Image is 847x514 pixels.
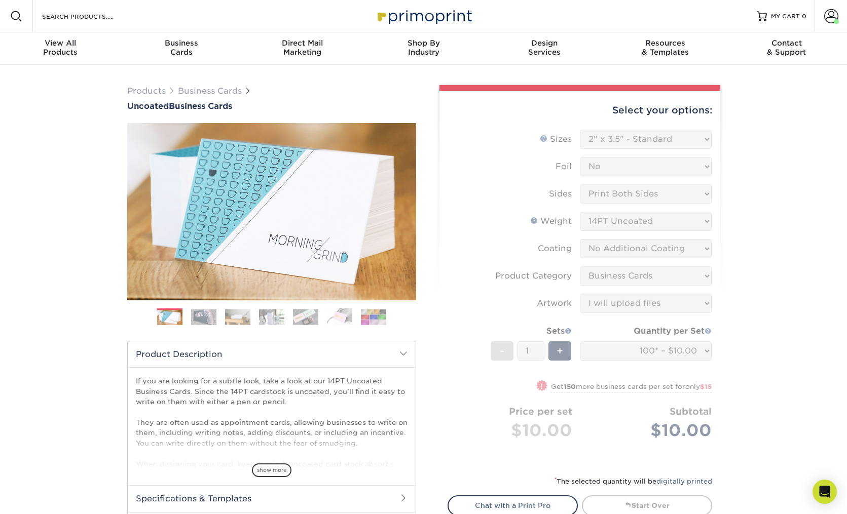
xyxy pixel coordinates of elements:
[128,341,416,367] h2: Product Description
[605,38,726,48] span: Resources
[191,309,216,325] img: Business Cards 02
[121,38,242,48] span: Business
[127,101,169,111] span: Uncoated
[121,38,242,57] div: Cards
[605,38,726,57] div: & Templates
[242,38,363,57] div: Marketing
[813,480,837,504] div: Open Intercom Messenger
[363,38,484,48] span: Shop By
[771,12,800,21] span: MY CART
[327,308,352,326] img: Business Cards 06
[41,10,140,22] input: SEARCH PRODUCTS.....
[726,38,847,57] div: & Support
[726,32,847,65] a: Contact& Support
[259,309,284,325] img: Business Cards 04
[605,32,726,65] a: Resources& Templates
[726,38,847,48] span: Contact
[121,32,242,65] a: BusinessCards
[127,67,416,356] img: Uncoated 01
[127,101,416,111] a: UncoatedBusiness Cards
[484,38,605,57] div: Services
[363,38,484,57] div: Industry
[555,478,712,485] small: The selected quantity will be
[242,32,363,65] a: Direct MailMarketing
[225,309,250,325] img: Business Cards 03
[157,305,182,330] img: Business Cards 01
[127,86,166,96] a: Products
[484,38,605,48] span: Design
[242,38,363,48] span: Direct Mail
[293,309,318,325] img: Business Cards 05
[363,32,484,65] a: Shop ByIndustry
[252,463,291,477] span: show more
[656,478,712,485] a: digitally printed
[484,32,605,65] a: DesignServices
[178,86,242,96] a: Business Cards
[802,13,806,20] span: 0
[373,5,474,27] img: Primoprint
[127,101,416,111] h1: Business Cards
[128,485,416,511] h2: Specifications & Templates
[448,91,712,130] div: Select your options:
[361,309,386,325] img: Business Cards 07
